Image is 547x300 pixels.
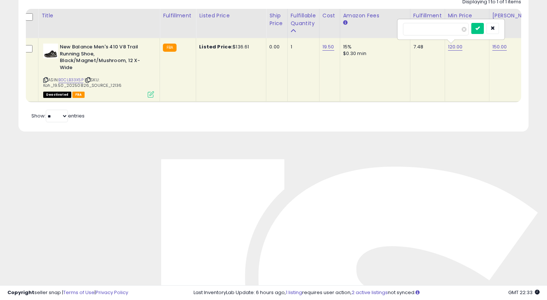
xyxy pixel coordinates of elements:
span: Show: entries [31,112,85,119]
div: 7.48 [413,44,439,50]
div: Fulfillable Quantity [291,12,316,27]
a: 19.50 [322,43,334,51]
span: | SKU: Koh_19.50_20250826_SOURCE_12136 [43,77,122,88]
div: ASIN: [43,44,154,97]
img: 412TVqB25IL._SL40_.jpg [43,44,58,58]
div: 15% [343,44,404,50]
div: 1 [291,44,314,50]
small: Amazon Fees. [343,20,348,26]
a: B0CLB33X5P [58,77,83,83]
a: 120.00 [448,43,463,51]
div: $136.61 [199,44,260,50]
div: Cost [322,12,337,20]
a: 150.00 [492,43,507,51]
b: Listed Price: [199,43,233,50]
div: Title [41,12,157,20]
small: FBA [163,44,177,52]
div: [PERSON_NAME] [492,12,536,20]
div: Fulfillment [163,12,193,20]
div: $0.30 min [343,50,404,57]
div: Amazon Fees [343,12,407,20]
div: Min Price [448,12,486,20]
b: New Balance Men's 410 V8 Trail Running Shoe, Black/Magnet/Mushroom, 12 X-Wide [60,44,150,73]
span: FBA [72,92,85,98]
div: 0.00 [269,44,281,50]
span: All listings that are unavailable for purchase on Amazon for any reason other than out-of-stock [43,92,71,98]
div: Listed Price [199,12,263,20]
div: Fulfillment Cost [413,12,442,27]
div: Ship Price [269,12,284,27]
